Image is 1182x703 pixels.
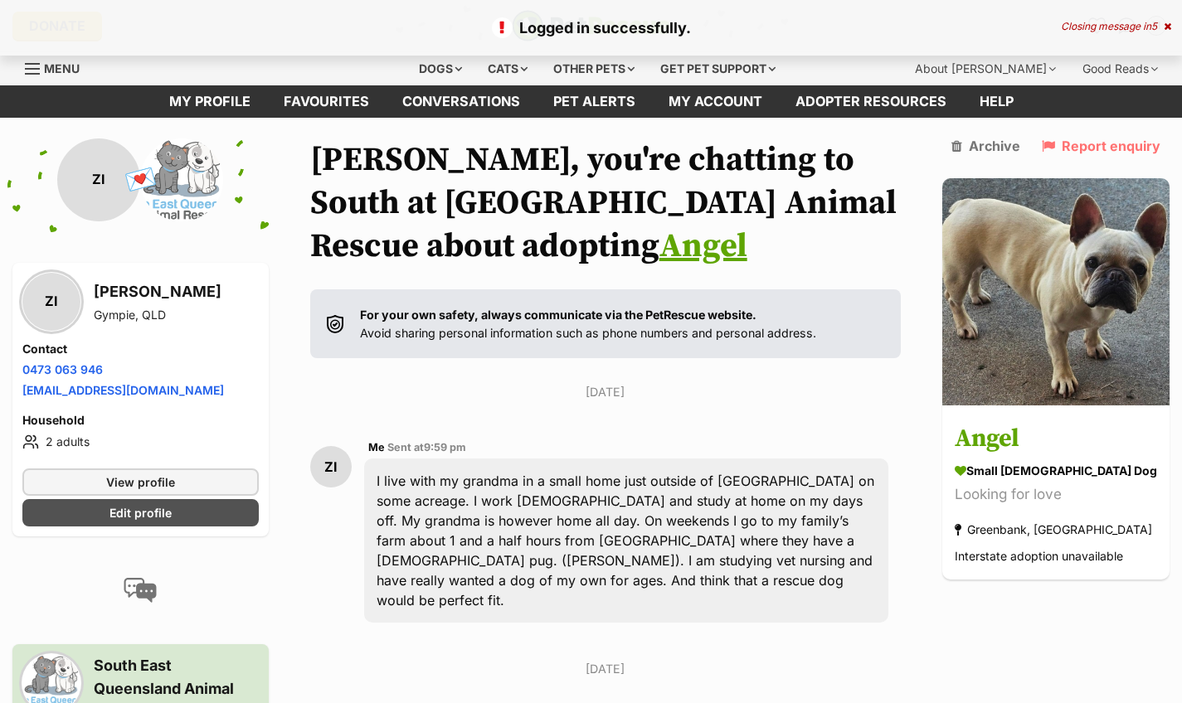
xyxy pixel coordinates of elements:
a: Adopter resources [779,85,963,118]
div: Dogs [407,52,474,85]
h3: [PERSON_NAME] [94,280,221,303]
span: 💌 [122,162,159,197]
a: My account [652,85,779,118]
span: Sent at [387,441,466,453]
a: Pet alerts [537,85,652,118]
div: About [PERSON_NAME] [903,52,1068,85]
span: Interstate adoption unavailable [955,549,1123,563]
p: [DATE] [310,383,901,400]
a: conversations [386,85,537,118]
span: 9:59 pm [424,441,466,453]
a: [EMAIL_ADDRESS][DOMAIN_NAME] [22,383,224,397]
li: 2 adults [22,432,259,452]
a: Archive [951,138,1020,153]
a: Angel small [DEMOGRAPHIC_DATA] Dog Looking for love Greenbank, [GEOGRAPHIC_DATA] Interstate adopt... [942,408,1170,579]
span: Edit profile [109,504,172,521]
strong: For your own safety, always communicate via the PetRescue website. [360,308,756,322]
a: My profile [153,85,267,118]
a: 0473 063 946 [22,362,103,376]
a: Edit profile [22,499,259,526]
img: conversation-icon-4a6f8262b818ee0b60e3300018af0b2d0b884aa5de6e9bcb8d3d4eeb1a70a7c4.svg [124,578,157,603]
p: Avoid sharing personal information such as phone numbers and personal address. [360,306,816,342]
a: Menu [25,52,91,82]
p: Logged in successfully. [17,17,1165,39]
a: Favourites [267,85,386,118]
h1: [PERSON_NAME], you're chatting to South at [GEOGRAPHIC_DATA] Animal Rescue about adopting [310,138,901,268]
div: small [DEMOGRAPHIC_DATA] Dog [955,462,1157,479]
h3: Angel [955,420,1157,458]
div: ZI [22,273,80,331]
div: ZI [310,446,352,487]
img: South East Queensland Animal Rescue profile pic [140,138,223,221]
a: Help [963,85,1030,118]
span: View profile [106,473,175,491]
img: Angel [942,178,1170,405]
span: Me [368,441,385,453]
h4: Contact [22,341,259,357]
a: Report enquiry [1042,138,1160,153]
a: View profile [22,468,259,496]
div: Greenbank, [GEOGRAPHIC_DATA] [955,518,1152,541]
div: I live with my grandma in a small home just outside of [GEOGRAPHIC_DATA] on some acreage. I work ... [364,458,888,623]
span: 5 [1151,20,1157,32]
p: [DATE] [310,660,901,677]
div: Gympie, QLD [94,307,221,323]
span: Menu [44,61,80,75]
div: Good Reads [1071,52,1170,85]
h4: Household [22,412,259,429]
div: ZI [57,138,140,221]
div: Closing message in [1061,21,1171,32]
div: Other pets [542,52,646,85]
div: Get pet support [649,52,787,85]
a: Angel [659,225,747,267]
div: Looking for love [955,483,1157,506]
div: Cats [476,52,539,85]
